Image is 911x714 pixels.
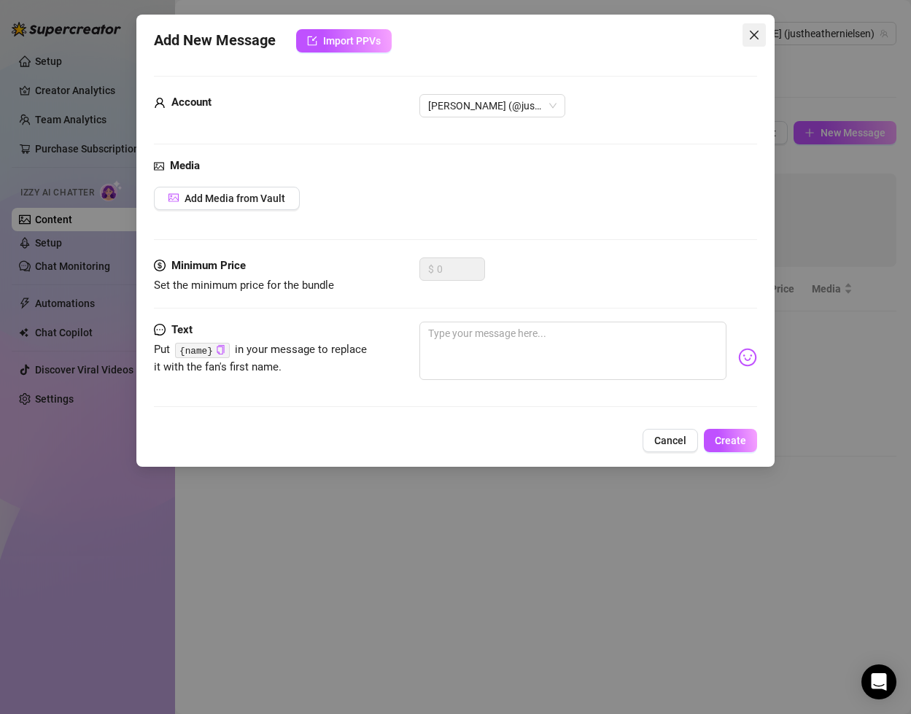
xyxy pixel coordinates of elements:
span: Close [743,29,766,41]
span: Heather (@justheathernielsen) [428,95,557,117]
span: user [154,94,166,112]
span: picture [154,158,164,175]
span: Create [715,435,746,446]
strong: Account [171,96,212,109]
span: Add New Message [154,29,276,53]
img: svg%3e [738,348,757,367]
strong: Minimum Price [171,259,246,272]
span: copy [216,345,225,354]
span: Set the minimum price for the bundle [154,279,334,292]
span: picture [168,193,179,203]
button: Click to Copy [216,344,225,355]
button: Add Media from Vault [154,187,300,210]
button: Create [704,429,757,452]
span: Import PPVs [323,35,381,47]
button: Close [743,23,766,47]
span: Add Media from Vault [185,193,285,204]
span: close [748,29,760,41]
span: dollar [154,257,166,275]
code: {name} [175,343,230,358]
span: Cancel [654,435,686,446]
div: Open Intercom Messenger [861,664,896,699]
span: Put in your message to replace it with the fan's first name. [154,343,367,373]
strong: Text [171,323,193,336]
strong: Media [170,159,200,172]
button: Import PPVs [296,29,392,53]
span: import [307,36,317,46]
span: message [154,322,166,339]
button: Cancel [643,429,698,452]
